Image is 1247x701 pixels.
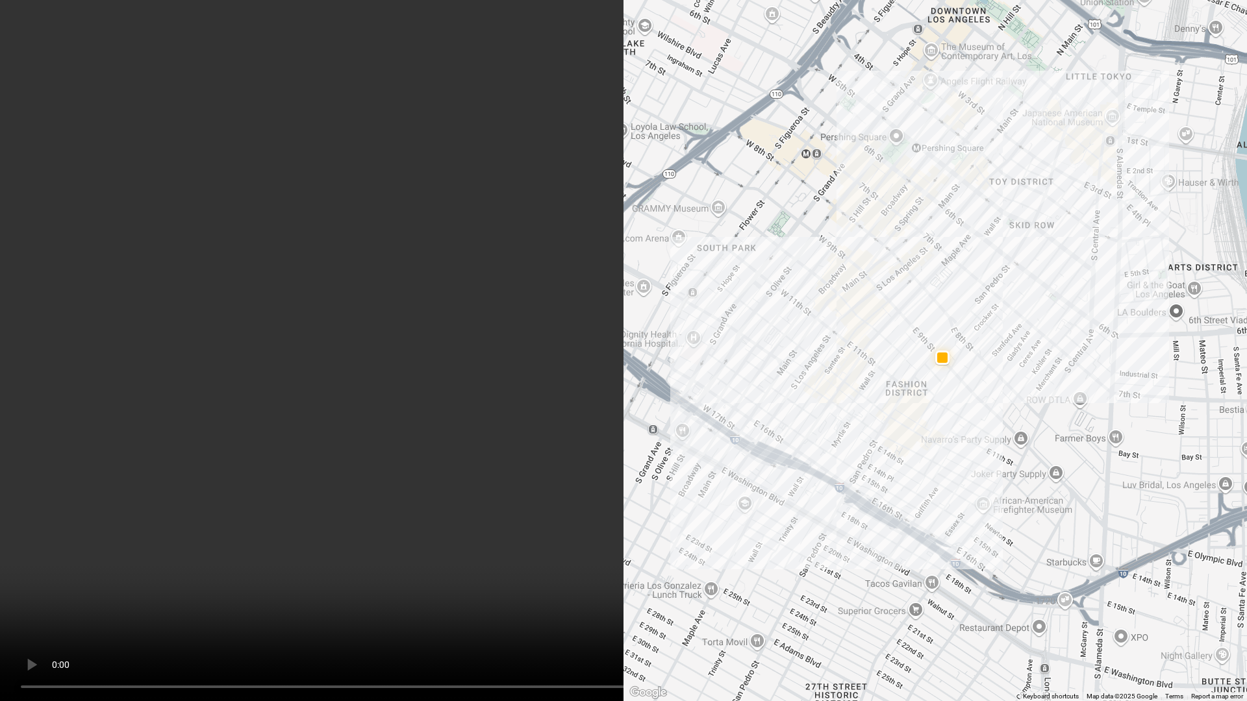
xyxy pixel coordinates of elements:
button: Keyboard shortcuts [1023,692,1079,701]
img: Google [627,684,670,701]
a: Report a map error [1191,693,1243,700]
span: Map data ©2025 Google [1087,693,1157,700]
a: Open this area in Google Maps (opens a new window) [627,684,670,701]
a: Terms (opens in new tab) [1165,693,1183,700]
